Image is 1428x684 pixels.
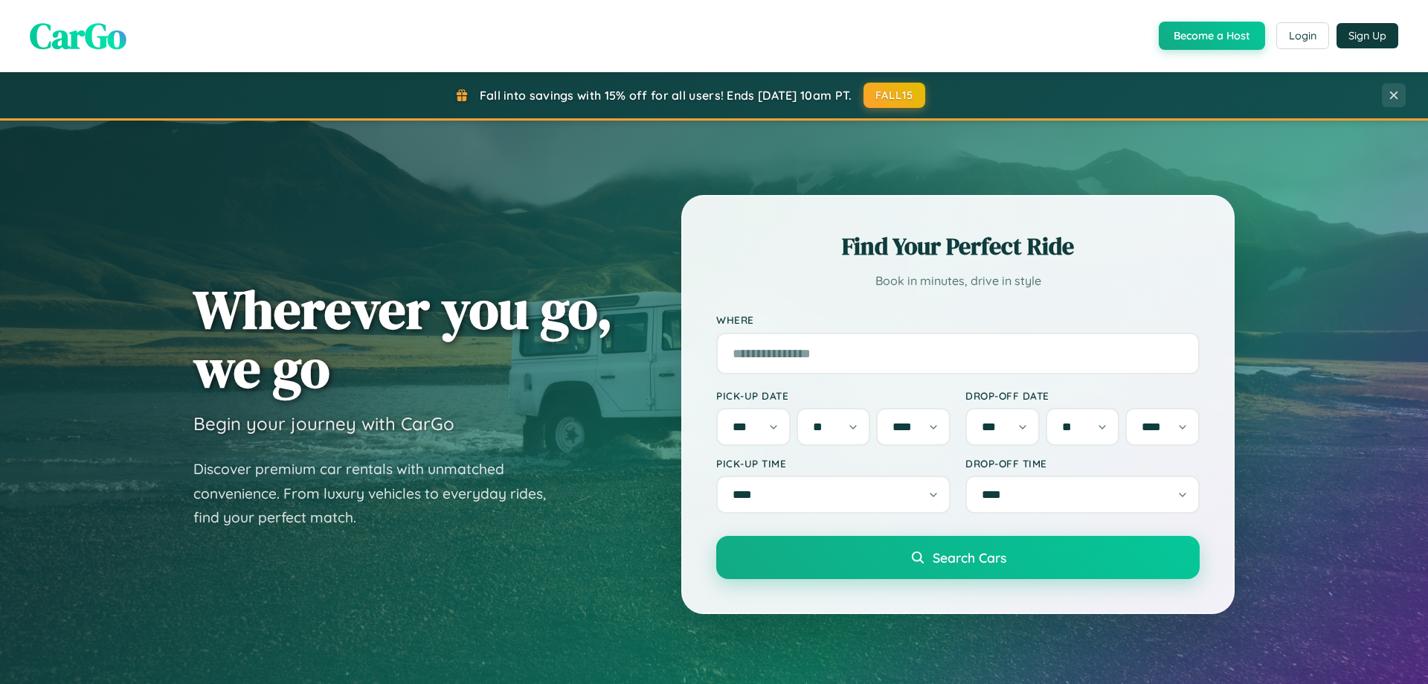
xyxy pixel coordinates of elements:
button: Sign Up [1337,23,1398,48]
label: Drop-off Date [965,389,1200,402]
button: Search Cars [716,536,1200,579]
span: Fall into savings with 15% off for all users! Ends [DATE] 10am PT. [480,88,852,103]
label: Pick-up Time [716,457,951,470]
span: CarGo [30,11,126,60]
span: Search Cars [933,549,1006,566]
button: FALL15 [863,83,926,108]
label: Drop-off Time [965,457,1200,470]
h1: Wherever you go, we go [193,280,613,397]
p: Discover premium car rentals with unmatched convenience. From luxury vehicles to everyday rides, ... [193,457,565,530]
h3: Begin your journey with CarGo [193,412,454,435]
button: Login [1276,22,1329,49]
label: Pick-up Date [716,389,951,402]
button: Become a Host [1159,22,1265,50]
p: Book in minutes, drive in style [716,270,1200,292]
label: Where [716,314,1200,327]
h2: Find Your Perfect Ride [716,230,1200,263]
